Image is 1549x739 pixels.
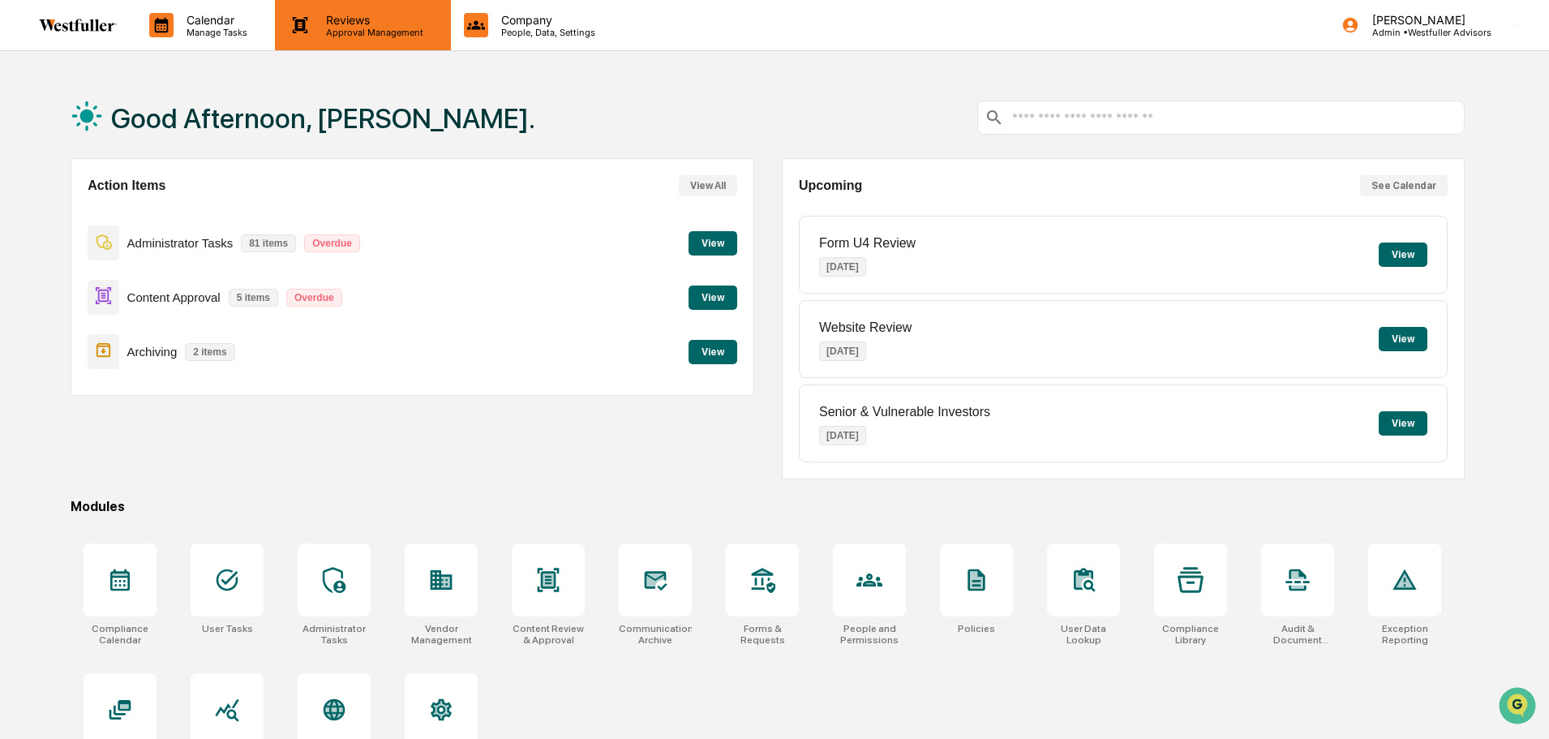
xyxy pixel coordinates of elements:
[689,343,737,359] a: View
[127,236,234,250] p: Administrator Tasks
[10,356,109,385] a: 🔎Data Lookup
[135,264,140,277] span: •
[958,623,995,634] div: Policies
[202,623,253,634] div: User Tasks
[819,320,912,335] p: Website Review
[251,177,295,196] button: See all
[161,402,196,415] span: Pylon
[73,124,266,140] div: Start new chat
[185,343,234,361] p: 2 items
[1359,27,1491,38] p: Admin • Westfuller Advisors
[1360,175,1448,196] button: See Calendar
[16,34,295,60] p: How can we help?
[39,19,117,32] img: logo
[1359,13,1491,27] p: [PERSON_NAME]
[286,289,342,307] p: Overdue
[405,623,478,646] div: Vendor Management
[16,249,42,275] img: Rachel Stanley
[127,290,221,304] p: Content Approval
[689,340,737,364] button: View
[111,325,208,354] a: 🗄️Attestations
[689,231,737,256] button: View
[1379,327,1427,351] button: View
[819,342,866,361] p: [DATE]
[1379,243,1427,267] button: View
[726,623,799,646] div: Forms & Requests
[84,623,157,646] div: Compliance Calendar
[1261,623,1334,646] div: Audit & Document Logs
[1368,623,1441,646] div: Exception Reporting
[298,623,371,646] div: Administrator Tasks
[34,124,63,153] img: 8933085812038_c878075ebb4cc5468115_72.jpg
[88,178,165,193] h2: Action Items
[73,140,223,153] div: We're available if you need us!
[32,332,105,348] span: Preclearance
[833,623,906,646] div: People and Permissions
[819,426,866,445] p: [DATE]
[679,175,737,196] button: View All
[819,236,916,251] p: Form U4 Review
[488,13,603,27] p: Company
[1154,623,1227,646] div: Compliance Library
[174,13,255,27] p: Calendar
[488,27,603,38] p: People, Data, Settings
[241,234,296,252] p: 81 items
[174,27,255,38] p: Manage Tasks
[16,180,109,193] div: Past conversations
[689,289,737,304] a: View
[134,332,201,348] span: Attestations
[1497,685,1541,729] iframe: Open customer support
[304,234,360,252] p: Overdue
[276,129,295,148] button: Start new chat
[50,264,131,277] span: [PERSON_NAME]
[799,178,862,193] h2: Upcoming
[144,221,177,234] span: [DATE]
[118,333,131,346] div: 🗄️
[135,221,140,234] span: •
[71,499,1465,514] div: Modules
[10,325,111,354] a: 🖐️Preclearance
[16,333,29,346] div: 🖐️
[619,623,692,646] div: Communications Archive
[512,623,585,646] div: Content Review & Approval
[1379,411,1427,436] button: View
[144,264,177,277] span: [DATE]
[114,402,196,415] a: Powered byPylon
[111,102,535,135] h1: Good Afternoon, [PERSON_NAME].
[229,289,278,307] p: 5 items
[16,205,42,231] img: Rachel Stanley
[313,27,431,38] p: Approval Management
[50,221,131,234] span: [PERSON_NAME]
[127,345,178,359] p: Archiving
[819,257,866,277] p: [DATE]
[32,363,102,379] span: Data Lookup
[689,234,737,250] a: View
[689,286,737,310] button: View
[819,405,990,419] p: Senior & Vulnerable Investors
[16,364,29,377] div: 🔎
[16,124,45,153] img: 1746055101610-c473b297-6a78-478c-a979-82029cc54cd1
[1047,623,1120,646] div: User Data Lookup
[313,13,431,27] p: Reviews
